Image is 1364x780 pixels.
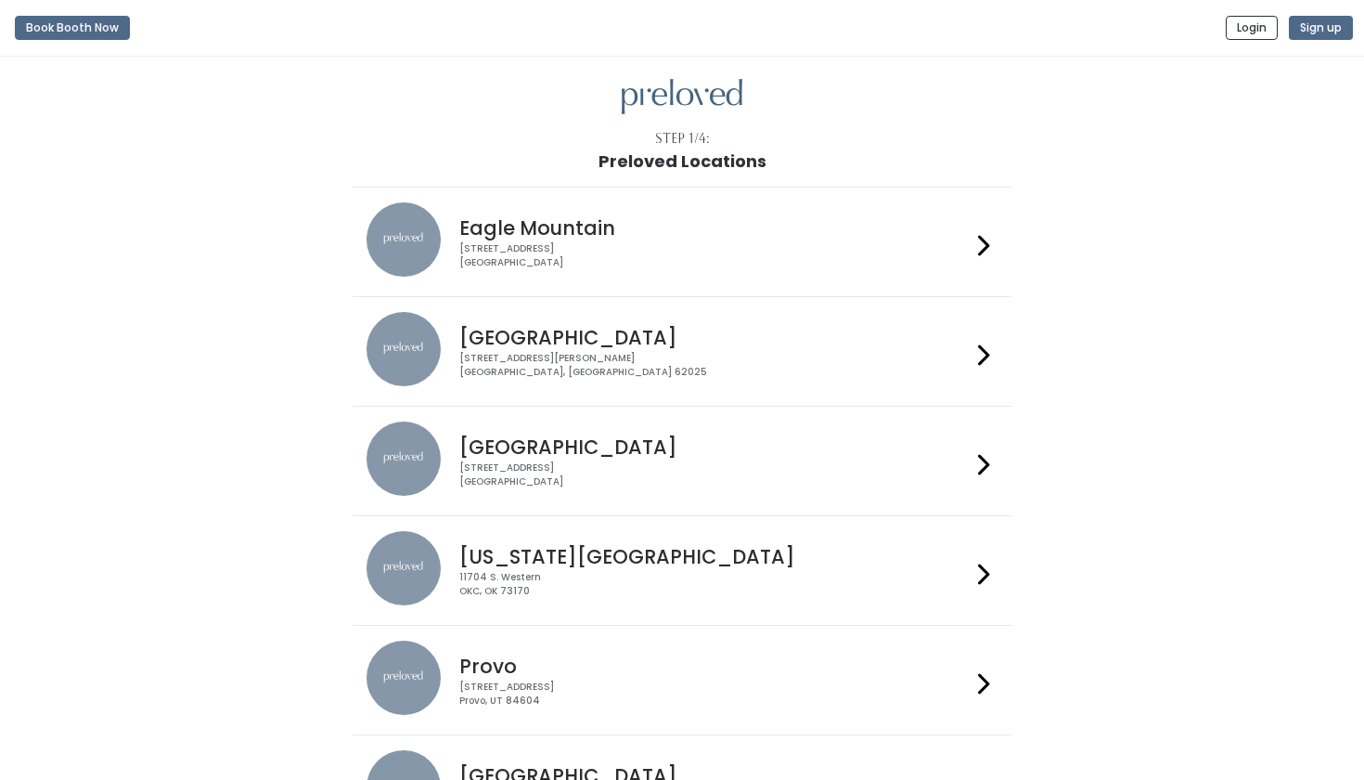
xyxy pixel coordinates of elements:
h4: Provo [459,656,970,677]
a: preloved location [US_STATE][GEOGRAPHIC_DATA] 11704 S. WesternOKC, OK 73170 [367,531,997,610]
div: [STREET_ADDRESS][PERSON_NAME] [GEOGRAPHIC_DATA], [GEOGRAPHIC_DATA] 62025 [459,352,970,379]
img: preloved location [367,202,441,277]
h1: Preloved Locations [598,152,766,171]
h4: [US_STATE][GEOGRAPHIC_DATA] [459,546,970,567]
img: preloved logo [622,79,742,115]
h4: Eagle Mountain [459,217,970,239]
button: Book Booth Now [15,16,130,40]
a: preloved location Provo [STREET_ADDRESS]Provo, UT 84604 [367,641,997,720]
div: [STREET_ADDRESS] [GEOGRAPHIC_DATA] [459,242,970,269]
div: [STREET_ADDRESS] Provo, UT 84604 [459,681,970,708]
a: preloved location [GEOGRAPHIC_DATA] [STREET_ADDRESS][GEOGRAPHIC_DATA] [367,422,997,500]
div: 11704 S. Western OKC, OK 73170 [459,571,970,598]
h4: [GEOGRAPHIC_DATA] [459,436,970,458]
img: preloved location [367,641,441,715]
h4: [GEOGRAPHIC_DATA] [459,327,970,348]
a: preloved location Eagle Mountain [STREET_ADDRESS][GEOGRAPHIC_DATA] [367,202,997,281]
img: preloved location [367,422,441,496]
a: Book Booth Now [15,7,130,48]
button: Sign up [1289,16,1353,40]
div: Step 1/4: [655,129,710,149]
button: Login [1226,16,1278,40]
img: preloved location [367,531,441,605]
img: preloved location [367,312,441,386]
div: [STREET_ADDRESS] [GEOGRAPHIC_DATA] [459,461,970,488]
a: preloved location [GEOGRAPHIC_DATA] [STREET_ADDRESS][PERSON_NAME][GEOGRAPHIC_DATA], [GEOGRAPHIC_D... [367,312,997,391]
